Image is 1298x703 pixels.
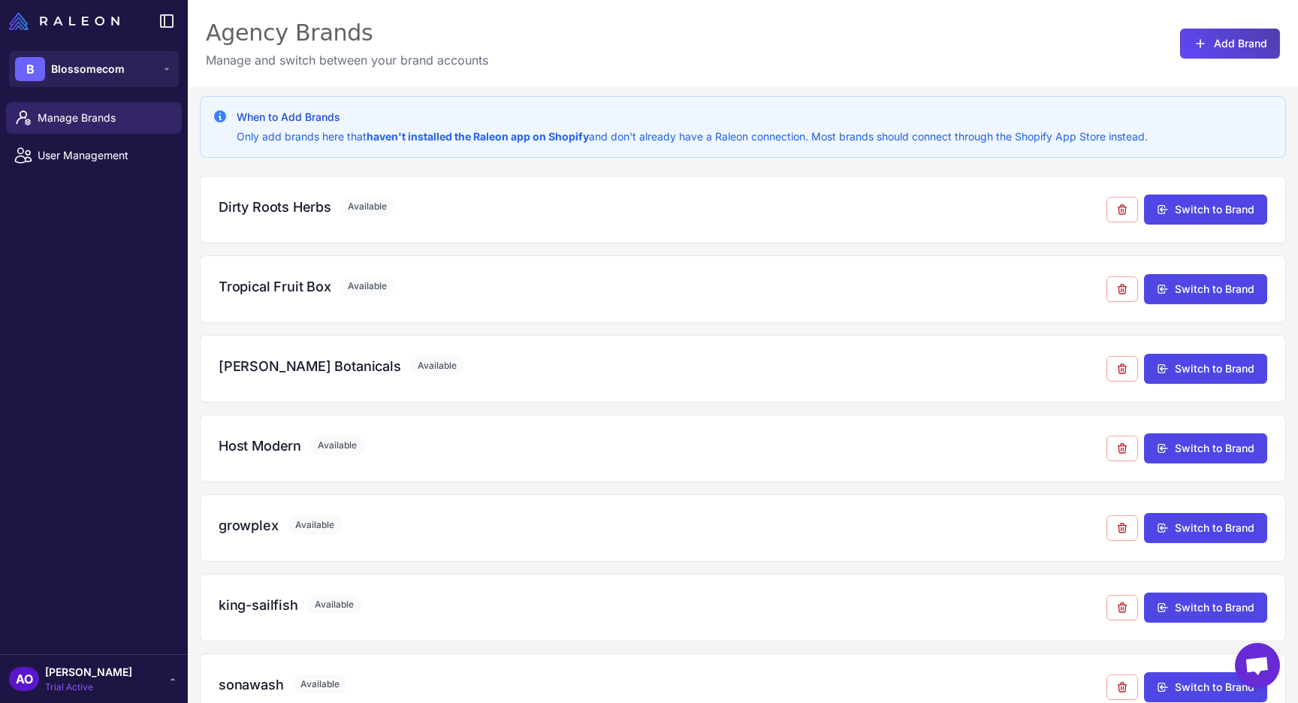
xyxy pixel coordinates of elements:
[9,12,125,30] a: Raleon Logo
[1144,433,1267,463] button: Switch to Brand
[1144,354,1267,384] button: Switch to Brand
[237,128,1148,145] p: Only add brands here that and don't already have a Raleon connection. Most brands should connect ...
[1106,276,1138,302] button: Remove from agency
[45,680,132,694] span: Trial Active
[219,276,331,297] h3: Tropical Fruit Box
[1106,197,1138,222] button: Remove from agency
[38,147,170,164] span: User Management
[340,197,394,216] span: Available
[219,197,331,217] h3: Dirty Roots Herbs
[293,674,347,694] span: Available
[1106,515,1138,541] button: Remove from agency
[1144,672,1267,702] button: Switch to Brand
[1180,29,1280,59] button: Add Brand
[1144,513,1267,543] button: Switch to Brand
[219,515,279,536] h3: growplex
[15,57,45,81] div: B
[1235,643,1280,688] div: Open chat
[237,109,1148,125] h3: When to Add Brands
[410,356,464,376] span: Available
[206,51,488,69] p: Manage and switch between your brand accounts
[9,667,39,691] div: AO
[1144,274,1267,304] button: Switch to Brand
[219,674,284,695] h3: sonawash
[219,356,401,376] h3: [PERSON_NAME] Botanicals
[51,61,125,77] span: Blossomecom
[1106,356,1138,382] button: Remove from agency
[206,18,488,48] div: Agency Brands
[38,110,170,126] span: Manage Brands
[9,12,119,30] img: Raleon Logo
[340,276,394,296] span: Available
[367,130,589,143] strong: haven't installed the Raleon app on Shopify
[1106,595,1138,620] button: Remove from agency
[6,140,182,171] a: User Management
[307,595,361,614] span: Available
[6,102,182,134] a: Manage Brands
[1144,593,1267,623] button: Switch to Brand
[1106,436,1138,461] button: Remove from agency
[1144,195,1267,225] button: Switch to Brand
[45,664,132,680] span: [PERSON_NAME]
[288,515,342,535] span: Available
[219,436,301,456] h3: Host Modern
[9,51,179,87] button: BBlossomecom
[219,595,298,615] h3: king-sailfish
[1106,674,1138,700] button: Remove from agency
[310,436,364,455] span: Available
